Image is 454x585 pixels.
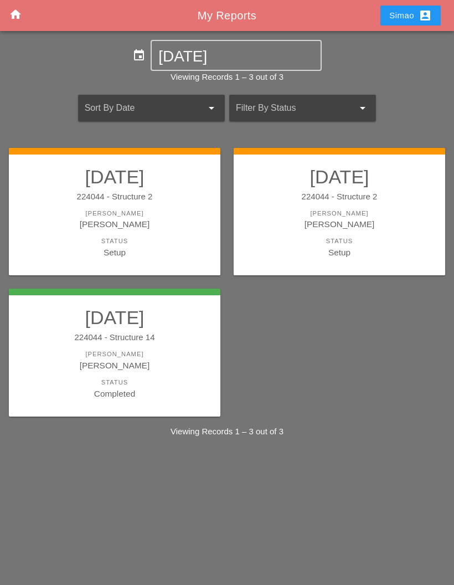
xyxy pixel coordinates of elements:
[245,218,434,230] div: [PERSON_NAME]
[245,237,434,246] div: Status
[20,191,209,203] div: 224044 - Structure 2
[9,8,22,21] i: home
[380,6,441,25] button: Simao
[20,218,209,230] div: [PERSON_NAME]
[389,9,432,22] div: Simao
[245,166,434,188] h2: [DATE]
[419,9,432,22] i: account_box
[245,191,434,203] div: 224044 - Structure 2
[20,306,209,399] a: [DATE]224044 - Structure 14[PERSON_NAME][PERSON_NAME]StatusCompleted
[20,237,209,246] div: Status
[20,166,209,259] a: [DATE]224044 - Structure 2[PERSON_NAME][PERSON_NAME]StatusSetup
[356,101,369,115] i: arrow_drop_down
[20,209,209,218] div: [PERSON_NAME]
[20,350,209,359] div: [PERSON_NAME]
[132,49,146,62] i: event
[20,306,209,329] h2: [DATE]
[245,209,434,218] div: [PERSON_NAME]
[20,331,209,344] div: 224044 - Structure 14
[205,101,218,115] i: arrow_drop_down
[20,166,209,188] h2: [DATE]
[245,246,434,259] div: Setup
[20,246,209,259] div: Setup
[20,387,209,400] div: Completed
[20,359,209,372] div: [PERSON_NAME]
[245,166,434,259] a: [DATE]224044 - Structure 2[PERSON_NAME][PERSON_NAME]StatusSetup
[20,378,209,387] div: Status
[198,9,256,22] span: My Reports
[158,48,314,65] input: Select Date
